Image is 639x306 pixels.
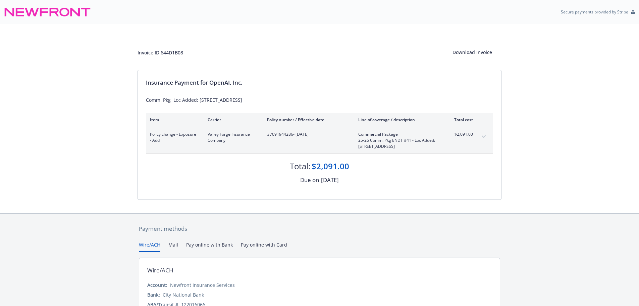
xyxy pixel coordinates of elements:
[478,131,489,142] button: expand content
[267,131,348,137] span: #7091944286 - [DATE]
[321,176,339,184] div: [DATE]
[147,266,173,275] div: Wire/ACH
[139,224,500,233] div: Payment methods
[150,117,197,123] div: Item
[208,117,256,123] div: Carrier
[147,291,160,298] div: Bank:
[168,241,178,252] button: Mail
[186,241,233,252] button: Pay online with Bank
[312,161,349,172] div: $2,091.00
[138,49,183,56] div: Invoice ID: 644D1B08
[146,78,493,87] div: Insurance Payment for OpenAI, Inc.
[358,131,437,149] span: Commercial Package25-26 Comm. Pkg ENDT #41 - Loc Added: [STREET_ADDRESS]
[150,131,197,143] span: Policy change - Exposure - Add
[146,127,493,154] div: Policy change - Exposure - AddValley Forge Insurance Company#7091944286- [DATE]Commercial Package...
[170,281,235,289] div: Newfront Insurance Services
[448,117,473,123] div: Total cost
[139,241,160,252] button: Wire/ACH
[146,96,493,103] div: Comm. Pkg Loc Added: [STREET_ADDRESS]
[561,9,628,15] p: Secure payments provided by Stripe
[267,117,348,123] div: Policy number / Effective date
[358,137,437,149] span: 25-26 Comm. Pkg ENDT #41 - Loc Added: [STREET_ADDRESS]
[300,176,319,184] div: Due on
[208,131,256,143] span: Valley Forge Insurance Company
[163,291,204,298] div: City National Bank
[448,131,473,137] span: $2,091.00
[290,161,310,172] div: Total:
[358,131,437,137] span: Commercial Package
[443,46,501,59] button: Download Invoice
[241,241,287,252] button: Pay online with Card
[358,117,437,123] div: Line of coverage / description
[147,281,167,289] div: Account:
